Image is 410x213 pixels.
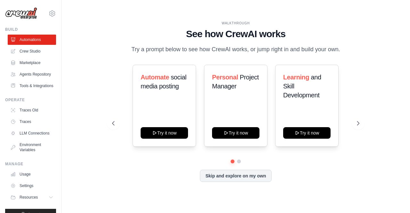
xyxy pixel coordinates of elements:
[8,192,56,202] button: Resources
[212,74,259,90] span: Project Manager
[141,127,188,139] button: Try it now
[283,74,321,99] span: and Skill Development
[8,81,56,91] a: Tools & Integrations
[5,7,37,20] img: Logo
[8,35,56,45] a: Automations
[5,97,56,102] div: Operate
[112,28,359,40] h1: See how CrewAI works
[212,74,238,81] span: Personal
[8,58,56,68] a: Marketplace
[112,21,359,26] div: WALKTHROUGH
[5,161,56,167] div: Manage
[8,140,56,155] a: Environment Variables
[8,181,56,191] a: Settings
[200,170,271,182] button: Skip and explore on my own
[141,74,186,90] span: social media posting
[212,127,259,139] button: Try it now
[283,74,309,81] span: Learning
[8,117,56,127] a: Traces
[20,195,38,200] span: Resources
[141,74,169,81] span: Automate
[8,128,56,138] a: LLM Connections
[8,46,56,56] a: Crew Studio
[8,105,56,115] a: Traces Old
[283,127,331,139] button: Try it now
[128,45,343,54] p: Try a prompt below to see how CrewAI works, or jump right in and build your own.
[8,169,56,179] a: Usage
[5,27,56,32] div: Build
[8,69,56,79] a: Agents Repository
